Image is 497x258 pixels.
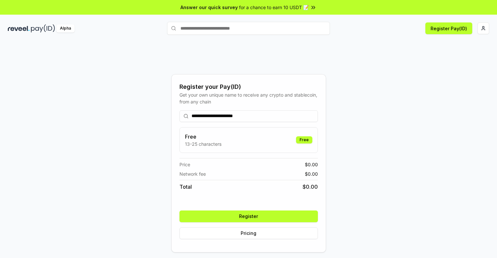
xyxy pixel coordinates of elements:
[425,22,472,34] button: Register Pay(ID)
[179,183,192,191] span: Total
[305,161,318,168] span: $ 0.00
[8,24,30,33] img: reveel_dark
[180,4,238,11] span: Answer our quick survey
[296,136,312,143] div: Free
[305,170,318,177] span: $ 0.00
[179,227,318,239] button: Pricing
[179,170,206,177] span: Network fee
[56,24,75,33] div: Alpha
[179,210,318,222] button: Register
[239,4,309,11] span: for a chance to earn 10 USDT 📝
[185,133,221,141] h3: Free
[179,91,318,105] div: Get your own unique name to receive any crypto and stablecoin, from any chain
[31,24,55,33] img: pay_id
[179,82,318,91] div: Register your Pay(ID)
[185,141,221,147] p: 13-25 characters
[179,161,190,168] span: Price
[303,183,318,191] span: $ 0.00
